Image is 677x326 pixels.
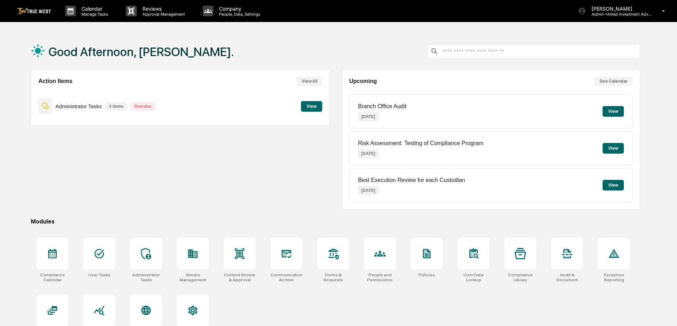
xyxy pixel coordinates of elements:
[458,272,489,282] div: User Data Lookup
[105,103,127,110] p: 3 items
[37,272,68,282] div: Compliance Calendar
[88,272,111,277] div: User Tasks
[603,143,624,154] button: View
[137,6,189,12] p: Reviews
[213,12,264,17] p: People, Data, Settings
[130,272,162,282] div: Administrator Tasks
[358,186,379,195] p: [DATE]
[419,272,435,277] div: Policies
[224,272,256,282] div: Content Review & Approval
[297,77,322,86] button: View All
[603,180,624,190] button: View
[358,149,379,158] p: [DATE]
[38,78,72,84] h2: Action Items
[349,78,377,84] h2: Upcoming
[76,12,112,17] p: Manage Tasks
[177,272,209,282] div: Vendor Management
[358,140,483,147] p: Risk Assessment: Testing of Compliance Program
[594,77,633,86] button: See Calendar
[31,218,640,225] div: Modules
[551,272,583,282] div: Audit & Document Logs
[364,272,396,282] div: People and Permissions
[598,272,630,282] div: Exception Reporting
[586,6,652,12] p: [PERSON_NAME]
[358,103,407,110] p: Branch Office Audit
[603,106,624,117] button: View
[301,103,322,109] a: View
[213,6,264,12] p: Company
[270,272,302,282] div: Communications Archive
[131,103,155,110] p: Overdue
[301,101,322,112] button: View
[586,12,652,17] p: Admin • Allied Investment Advisors
[56,103,102,109] p: Administrator Tasks
[358,177,465,183] p: Best Execution Review for each Custodian
[49,45,234,59] h1: Good Afternoon, [PERSON_NAME].
[76,6,112,12] p: Calendar
[504,272,536,282] div: Compliance Library
[358,112,379,121] p: [DATE]
[17,8,51,15] img: logo
[317,272,349,282] div: Forms & Requests
[137,12,189,17] p: Approval Management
